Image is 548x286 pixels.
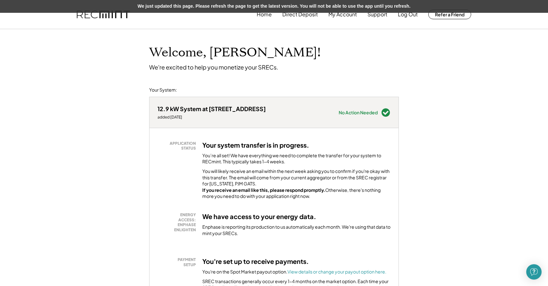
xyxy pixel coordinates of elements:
div: Enphase is reporting its production to us automatically each month. We're using that data to mint... [202,224,391,236]
strong: If you receive an email like this, please respond promptly. [202,187,325,193]
div: APPLICATION STATUS [161,141,196,151]
div: Your System: [149,87,177,93]
div: You're on the Spot Market payout option. [202,269,386,275]
div: 12.9 kW System at [STREET_ADDRESS] [157,105,266,112]
h3: You're set up to receive payments. [202,257,309,266]
button: Direct Deposit [282,8,318,21]
div: No Action Needed [339,110,378,115]
div: You’re all set! We have everything we need to complete the transfer for your system to RECmint. T... [202,152,391,165]
h3: Your system transfer is in progress. [202,141,309,149]
h1: Welcome, [PERSON_NAME]! [149,45,321,60]
button: Home [257,8,272,21]
div: ENERGY ACCESS: ENPHASE ENLIGHTEN [161,212,196,232]
div: added [DATE] [157,115,266,120]
h3: We have access to your energy data. [202,212,316,221]
a: View details or change your payout option here. [287,269,386,274]
button: Refer a Friend [428,10,471,19]
button: Log Out [398,8,418,21]
button: Support [367,8,387,21]
div: Open Intercom Messenger [526,264,542,280]
div: You will likely receive an email within the next week asking you to confirm if you're okay with t... [202,168,391,200]
button: My Account [328,8,357,21]
div: We're excited to help you monetize your SRECs. [149,63,278,71]
div: PAYMENT SETUP [161,257,196,267]
img: recmint-logotype%403x.png [77,11,130,19]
